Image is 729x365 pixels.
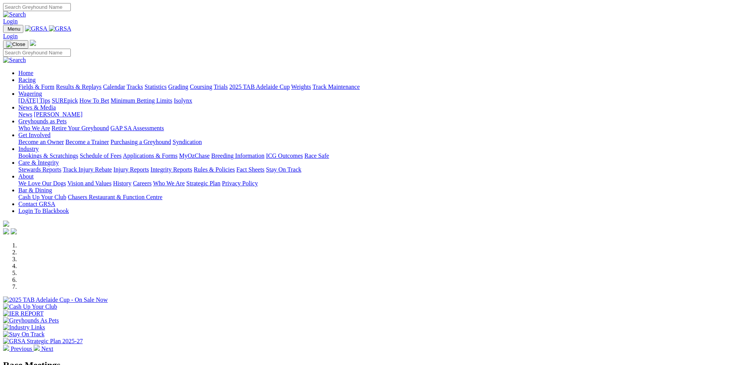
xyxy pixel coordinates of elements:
[18,201,55,207] a: Contact GRSA
[266,166,301,173] a: Stay On Track
[3,25,23,33] button: Toggle navigation
[34,345,40,351] img: chevron-right-pager-white.svg
[3,331,44,338] img: Stay On Track
[18,97,50,104] a: [DATE] Tips
[266,152,303,159] a: ICG Outcomes
[179,152,210,159] a: MyOzChase
[211,152,264,159] a: Breeding Information
[80,152,121,159] a: Schedule of Fees
[41,345,53,352] span: Next
[186,180,220,187] a: Strategic Plan
[18,180,66,187] a: We Love Our Dogs
[18,111,32,118] a: News
[80,97,109,104] a: How To Bet
[3,345,9,351] img: chevron-left-pager-white.svg
[68,194,162,200] a: Chasers Restaurant & Function Centre
[18,194,726,201] div: Bar & Dining
[18,194,66,200] a: Cash Up Your Club
[3,57,26,64] img: Search
[3,324,45,331] img: Industry Links
[111,125,164,131] a: GAP SA Assessments
[18,139,64,145] a: Become an Owner
[113,166,149,173] a: Injury Reports
[30,40,36,46] img: logo-grsa-white.png
[153,180,185,187] a: Who We Are
[18,187,52,193] a: Bar & Dining
[18,83,54,90] a: Fields & Form
[6,41,25,47] img: Close
[11,228,17,234] img: twitter.svg
[103,83,125,90] a: Calendar
[18,159,59,166] a: Care & Integrity
[3,11,26,18] img: Search
[3,317,59,324] img: Greyhounds As Pets
[127,83,143,90] a: Tracks
[18,97,726,104] div: Wagering
[3,228,9,234] img: facebook.svg
[18,90,42,97] a: Wagering
[214,83,228,90] a: Trials
[113,180,131,187] a: History
[168,83,188,90] a: Grading
[18,104,56,111] a: News & Media
[18,139,726,146] div: Get Involved
[313,83,360,90] a: Track Maintenance
[111,139,171,145] a: Purchasing a Greyhound
[18,166,61,173] a: Stewards Reports
[18,146,39,152] a: Industry
[3,345,34,352] a: Previous
[18,173,34,180] a: About
[133,180,152,187] a: Careers
[222,180,258,187] a: Privacy Policy
[18,125,726,132] div: Greyhounds as Pets
[174,97,192,104] a: Isolynx
[18,70,33,76] a: Home
[52,125,109,131] a: Retire Your Greyhound
[56,83,101,90] a: Results & Replays
[18,152,78,159] a: Bookings & Scratchings
[18,208,69,214] a: Login To Blackbook
[145,83,167,90] a: Statistics
[25,25,47,32] img: GRSA
[236,166,264,173] a: Fact Sheets
[291,83,311,90] a: Weights
[52,97,78,104] a: SUREpick
[63,166,112,173] a: Track Injury Rebate
[3,3,71,11] input: Search
[18,132,51,138] a: Get Involved
[65,139,109,145] a: Become a Trainer
[304,152,329,159] a: Race Safe
[18,125,50,131] a: Who We Are
[67,180,111,187] a: Vision and Values
[173,139,202,145] a: Syndication
[11,345,32,352] span: Previous
[3,296,108,303] img: 2025 TAB Adelaide Cup - On Sale Now
[3,40,28,49] button: Toggle navigation
[150,166,192,173] a: Integrity Reports
[3,49,71,57] input: Search
[18,166,726,173] div: Care & Integrity
[18,111,726,118] div: News & Media
[34,345,53,352] a: Next
[3,33,18,39] a: Login
[3,310,44,317] img: IER REPORT
[34,111,82,118] a: [PERSON_NAME]
[18,83,726,90] div: Racing
[3,221,9,227] img: logo-grsa-white.png
[111,97,172,104] a: Minimum Betting Limits
[229,83,290,90] a: 2025 TAB Adelaide Cup
[18,180,726,187] div: About
[18,152,726,159] div: Industry
[18,118,67,124] a: Greyhounds as Pets
[3,18,18,25] a: Login
[123,152,178,159] a: Applications & Forms
[3,338,83,345] img: GRSA Strategic Plan 2025-27
[194,166,235,173] a: Rules & Policies
[190,83,212,90] a: Coursing
[18,77,36,83] a: Racing
[8,26,20,32] span: Menu
[49,25,72,32] img: GRSA
[3,303,57,310] img: Cash Up Your Club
